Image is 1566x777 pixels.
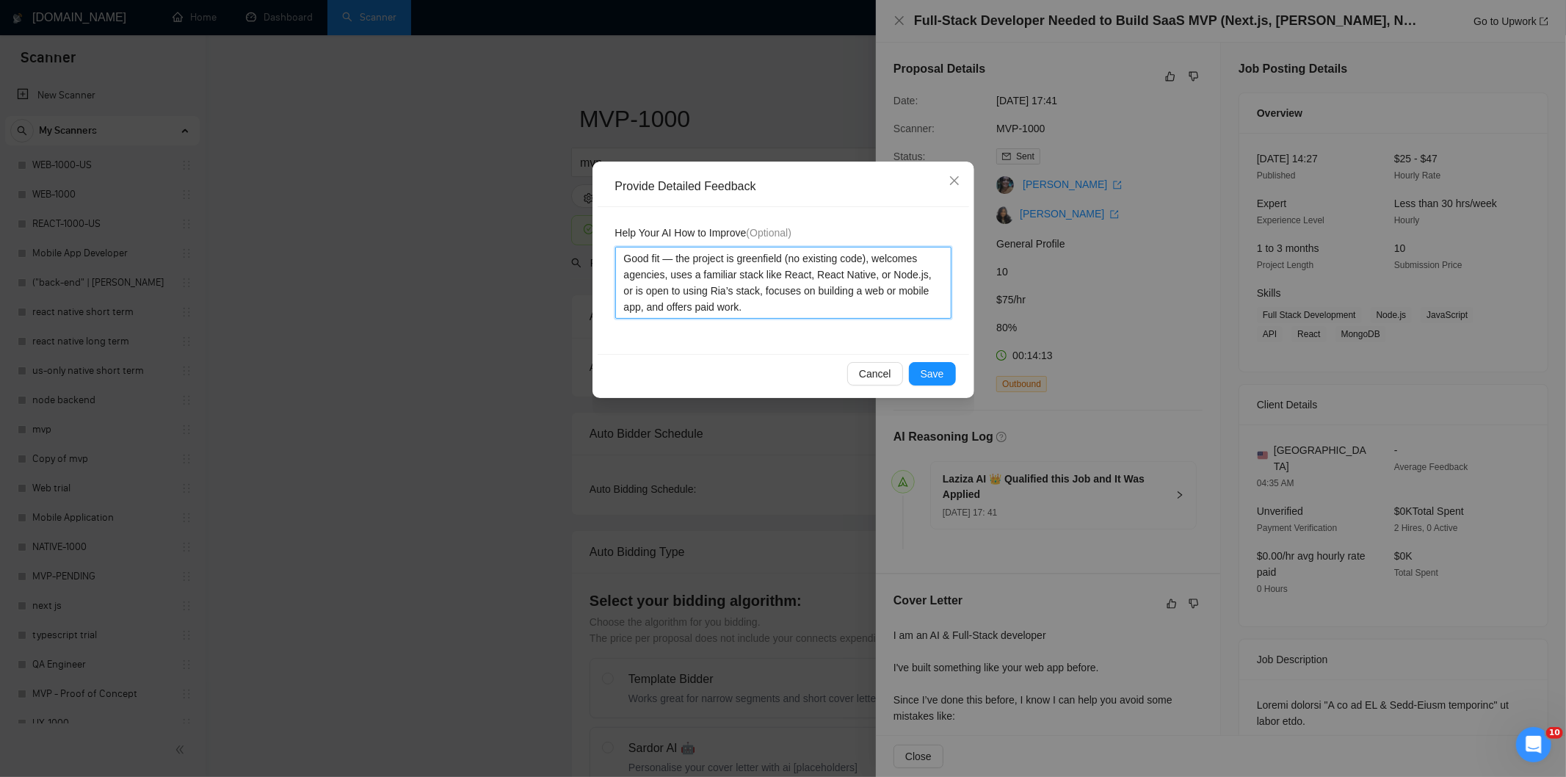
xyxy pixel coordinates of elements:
[747,227,791,239] span: (Optional)
[935,162,974,201] button: Close
[949,175,960,187] span: close
[859,366,891,382] span: Cancel
[847,362,903,386] button: Cancel
[615,178,962,195] div: Provide Detailed Feedback
[1516,727,1551,762] iframe: Intercom live chat
[615,225,791,241] span: Help Your AI How to Improve
[909,362,956,386] button: Save
[1546,727,1563,739] span: 10
[921,366,944,382] span: Save
[615,247,951,319] textarea: Good fit — the project is greenfield (no existing code), welcomes agencies, uses a familiar stack...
